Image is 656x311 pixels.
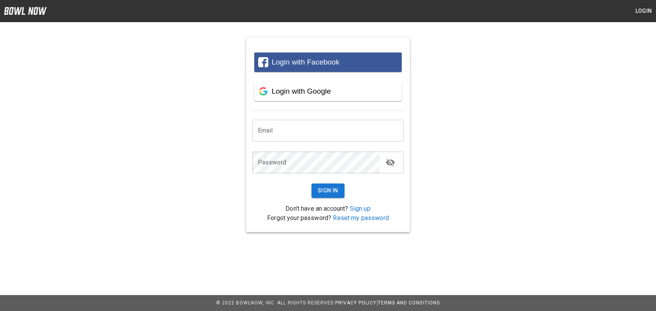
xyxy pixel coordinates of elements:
[272,58,339,66] span: Login with Facebook
[4,7,47,15] img: logo
[254,82,402,101] button: Login with Google
[631,4,656,18] button: Login
[254,52,402,72] button: Login with Facebook
[378,300,440,306] a: Terms and Conditions
[335,300,376,306] a: Privacy Policy
[252,204,404,213] p: Don't have an account?
[350,205,371,212] a: Sign up
[216,300,335,306] span: © 2022 BowlNow, Inc. All Rights Reserved.
[333,214,389,222] a: Reset my password
[252,213,404,223] p: Forgot your password?
[272,87,331,95] span: Login with Google
[311,183,345,198] button: Sign In
[383,155,398,170] button: toggle password visibility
